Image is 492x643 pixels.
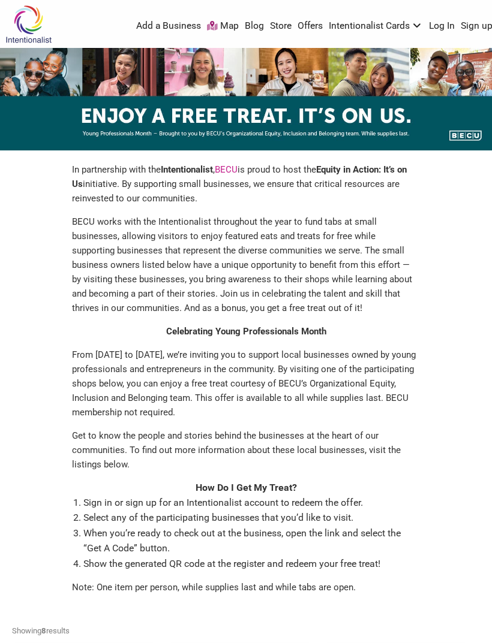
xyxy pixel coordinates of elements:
p: Get to know the people and stories behind the businesses at the heart of our communities. To find... [72,428,420,472]
strong: Celebrating Young Professionals Month [166,326,326,337]
a: Log In [429,20,455,33]
p: From [DATE] to [DATE], we’re inviting you to support local businesses owned by young professional... [72,348,420,419]
a: Map [207,20,239,33]
a: Blog [245,20,264,33]
a: Add a Business [136,20,201,33]
a: Store [270,20,292,33]
p: Note: One item per person, while supplies last and while tabs are open. [72,580,420,594]
strong: How Do I Get My Treat? [196,482,297,493]
li: When you’re ready to check out at the business, open the link and select the “Get A Code” button. [83,526,420,556]
strong: Intentionalist [161,164,213,175]
p: In partnership with the , is proud to host the initiative. By supporting small businesses, we ens... [72,162,420,206]
span: Showing results [12,626,70,635]
p: BECU works with the Intentionalist throughout the year to fund tabs at small businesses, allowing... [72,215,420,315]
li: Show the generated QR code at the register and redeem your free treat! [83,556,420,572]
a: Offers [298,20,323,33]
strong: Equity in Action: It’s on Us [72,164,407,189]
a: Intentionalist Cards [329,20,424,33]
li: Select any of the participating businesses that you’d like to visit. [83,510,420,526]
b: 8 [41,626,46,635]
a: BECU [215,164,238,175]
li: Sign in or sign up for an Intentionalist account to redeem the offer. [83,495,420,511]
